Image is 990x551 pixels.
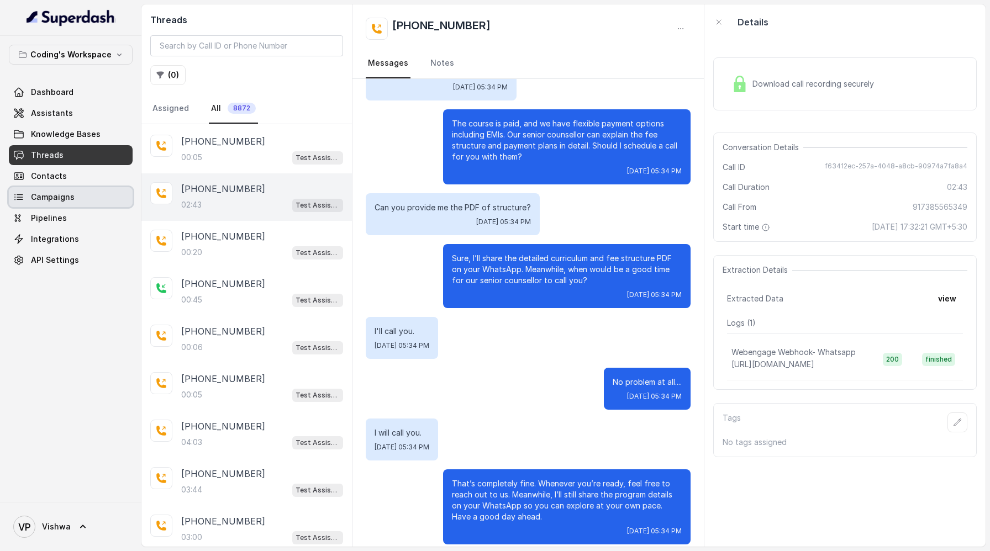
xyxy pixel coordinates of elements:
[9,511,133,542] a: Vishwa
[883,353,902,366] span: 200
[931,289,963,309] button: view
[375,427,429,438] p: I will call you.
[723,221,772,232] span: Start time
[181,420,265,433] p: [PHONE_NUMBER]
[181,152,202,163] p: 00:05
[9,208,133,228] a: Pipelines
[375,443,429,452] span: [DATE] 05:34 PM
[181,389,202,400] p: 00:05
[30,48,112,61] p: Coding's Workspace
[727,293,783,304] span: Extracted Data
[723,162,745,173] span: Call ID
[9,145,133,165] a: Threads
[613,377,682,388] p: No problem at all....
[727,317,963,329] p: Logs ( 1 )
[296,342,340,353] p: Test Assistant-3
[723,437,967,448] p: No tags assigned
[9,124,133,144] a: Knowledge Bases
[366,49,691,78] nav: Tabs
[181,135,265,148] p: [PHONE_NUMBER]
[9,229,133,249] a: Integrations
[150,35,343,56] input: Search by Call ID or Phone Number
[296,532,340,543] p: Test Assistant-3
[296,200,340,211] p: Test Assistant-3
[181,199,202,210] p: 02:43
[452,478,682,522] p: That’s completely fine. Whenever you’re ready, feel free to reach out to us. Meanwhile, I’ll stil...
[150,94,191,124] a: Assigned
[9,166,133,186] a: Contacts
[42,521,71,532] span: Vishwa
[181,277,265,290] p: [PHONE_NUMBER]
[752,78,878,89] span: Download call recording securely
[31,108,73,119] span: Assistants
[872,221,967,232] span: [DATE] 17:32:21 GMT+5:30
[627,290,682,299] span: [DATE] 05:34 PM
[181,484,202,495] p: 03:44
[723,202,756,213] span: Call From
[296,485,340,496] p: Test Assistant-3
[723,182,770,193] span: Call Duration
[738,15,768,29] p: Details
[453,83,508,92] span: [DATE] 05:34 PM
[31,129,101,140] span: Knowledge Bases
[31,87,73,98] span: Dashboard
[731,359,814,369] span: [URL][DOMAIN_NAME]
[150,94,343,124] nav: Tabs
[181,532,202,543] p: 03:00
[181,182,265,195] p: [PHONE_NUMBER]
[452,118,682,162] p: The course is paid, and we have flexible payment options including EMIs. Our senior counsellor ca...
[627,392,682,401] span: [DATE] 05:34 PM
[181,325,265,338] p: [PHONE_NUMBER]
[296,390,340,401] p: Test Assistant-3
[18,521,31,533] text: VP
[922,353,955,366] span: finished
[181,515,265,528] p: [PHONE_NUMBER]
[392,18,491,40] h2: [PHONE_NUMBER]
[627,527,682,536] span: [DATE] 05:34 PM
[181,230,265,243] p: [PHONE_NUMBER]
[209,94,258,124] a: All8872
[452,253,682,286] p: Sure, I’ll share the detailed curriculum and fee structure PDF on your WhatsApp. Meanwhile, when ...
[375,341,429,350] span: [DATE] 05:34 PM
[9,82,133,102] a: Dashboard
[228,103,256,114] span: 8872
[428,49,456,78] a: Notes
[31,234,79,245] span: Integrations
[9,250,133,270] a: API Settings
[181,294,202,305] p: 00:45
[296,152,340,163] p: Test Assistant-3
[150,65,186,85] button: (0)
[731,76,748,92] img: Lock Icon
[31,150,64,161] span: Threads
[375,202,531,213] p: Can you provide me the PDF of structure?
[723,142,803,153] span: Conversation Details
[913,202,967,213] span: 917385565349
[31,255,79,266] span: API Settings
[723,412,741,432] p: Tags
[476,218,531,226] span: [DATE] 05:34 PM
[181,342,203,353] p: 00:06
[31,192,75,203] span: Campaigns
[181,247,202,258] p: 00:20
[627,167,682,176] span: [DATE] 05:34 PM
[31,213,67,224] span: Pipelines
[9,187,133,207] a: Campaigns
[31,171,67,182] span: Contacts
[181,437,202,448] p: 04:03
[181,372,265,385] p: [PHONE_NUMBER]
[27,9,115,27] img: light.svg
[296,247,340,258] p: Test Assistant-3
[150,13,343,27] h2: Threads
[296,437,340,448] p: Test Assistant-3
[181,467,265,480] p: [PHONE_NUMBER]
[731,347,856,358] p: Webengage Webhook- Whatsapp
[375,326,429,337] p: I'll call you.
[825,162,967,173] span: f63412ec-257a-4048-a8cb-90974a7fa8a4
[9,103,133,123] a: Assistants
[947,182,967,193] span: 02:43
[9,45,133,65] button: Coding's Workspace
[296,295,340,306] p: Test Assistant-3
[366,49,410,78] a: Messages
[723,264,792,275] span: Extraction Details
